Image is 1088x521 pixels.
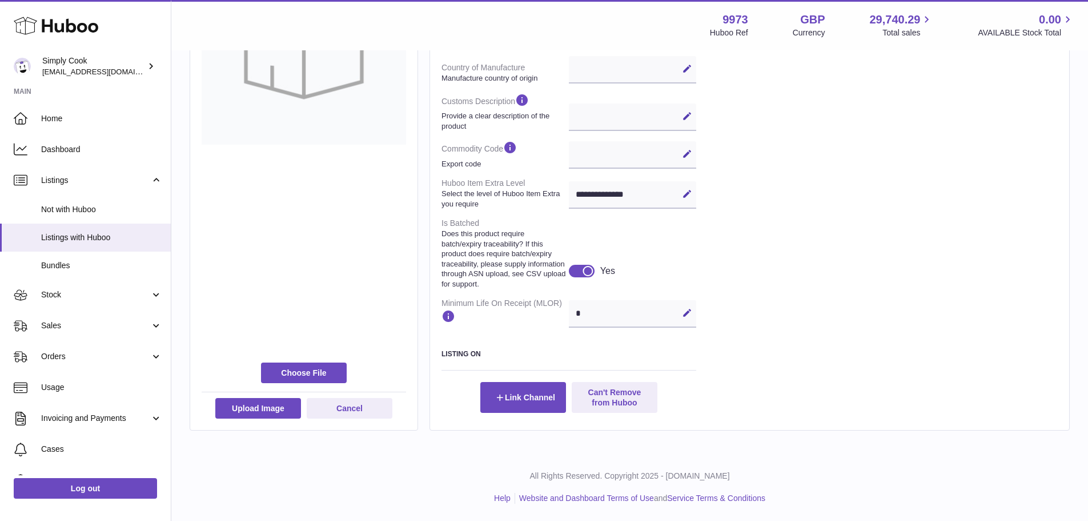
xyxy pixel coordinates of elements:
[793,27,825,38] div: Currency
[600,265,615,277] div: Yes
[978,27,1074,38] span: AVAILABLE Stock Total
[480,382,566,413] button: Link Channel
[41,382,162,393] span: Usage
[180,471,1079,482] p: All Rights Reserved. Copyright 2025 - [DOMAIN_NAME]
[869,12,933,38] a: 29,740.29 Total sales
[710,27,748,38] div: Huboo Ref
[441,136,569,173] dt: Commodity Code
[441,189,566,209] strong: Select the level of Huboo Item Extra you require
[41,204,162,215] span: Not with Huboo
[441,88,569,136] dt: Customs Description
[667,494,765,503] a: Service Terms & Conditions
[14,58,31,75] img: internalAdmin-9973@internal.huboo.com
[41,232,162,243] span: Listings with Huboo
[494,494,511,503] a: Help
[519,494,654,503] a: Website and Dashboard Terms of Use
[441,293,569,332] dt: Minimum Life On Receipt (MLOR)
[800,12,825,27] strong: GBP
[41,260,162,271] span: Bundles
[572,382,657,413] button: Can't Remove from Huboo
[261,363,347,383] span: Choose File
[41,320,150,331] span: Sales
[1039,12,1061,27] span: 0.00
[215,398,301,419] button: Upload Image
[441,173,569,213] dt: Huboo Item Extra Level
[441,58,569,88] dt: Country of Manufacture
[42,55,145,77] div: Simply Cook
[441,159,566,169] strong: Export code
[441,111,566,131] strong: Provide a clear description of the product
[41,444,162,455] span: Cases
[41,175,150,186] span: Listings
[41,144,162,155] span: Dashboard
[14,478,157,499] a: Log out
[42,67,168,76] span: [EMAIL_ADDRESS][DOMAIN_NAME]
[882,27,933,38] span: Total sales
[722,12,748,27] strong: 9973
[41,475,162,486] span: Channels
[41,289,150,300] span: Stock
[441,213,569,293] dt: Is Batched
[41,113,162,124] span: Home
[515,493,765,504] li: and
[441,73,566,83] strong: Manufacture country of origin
[41,413,150,424] span: Invoicing and Payments
[307,398,392,419] button: Cancel
[978,12,1074,38] a: 0.00 AVAILABLE Stock Total
[441,229,566,289] strong: Does this product require batch/expiry traceability? If this product does require batch/expiry tr...
[869,12,920,27] span: 29,740.29
[441,349,696,359] h3: Listing On
[41,351,150,362] span: Orders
